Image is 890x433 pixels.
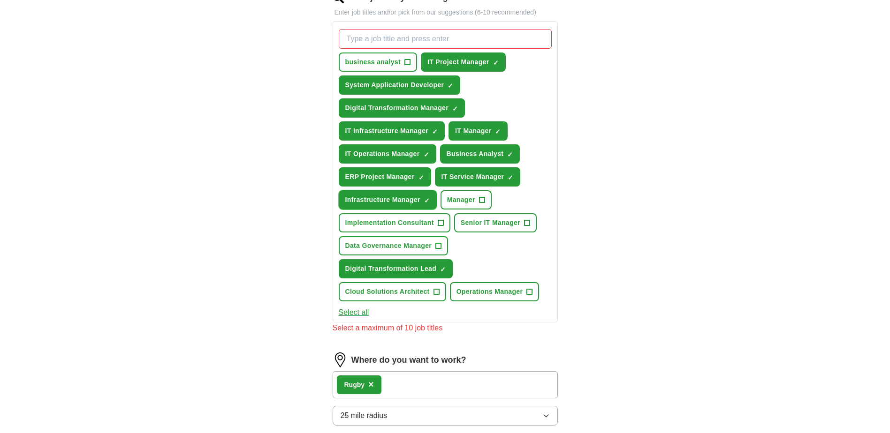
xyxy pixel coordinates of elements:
button: Digital Transformation Lead✓ [339,259,453,278]
span: System Application Developer [345,80,444,90]
img: location.png [333,352,348,367]
label: Where do you want to work? [351,354,466,366]
button: IT Operations Manager✓ [339,144,436,164]
span: 25 mile radius [341,410,388,421]
span: Digital Transformation Lead [345,264,437,274]
span: Manager [447,195,475,205]
span: IT Manager [455,126,491,136]
button: × [368,378,374,392]
span: IT Service Manager [441,172,504,182]
button: IT Project Manager✓ [421,52,506,72]
span: ✓ [424,151,429,158]
span: Digital Transformation Manager [345,103,449,113]
button: Cloud Solutions Architect [339,282,446,301]
span: ✓ [424,197,430,204]
span: IT Operations Manager [345,149,420,159]
button: Senior IT Manager [454,213,537,232]
button: Infrastructure Manager✓ [339,190,437,209]
span: ✓ [418,174,424,181]
span: ERP Project Manager [345,172,415,182]
span: IT Infrastructure Manager [345,126,429,136]
button: Data Governance Manager [339,236,449,255]
button: Business Analyst✓ [440,144,520,164]
span: Business Analyst [447,149,504,159]
span: Senior IT Manager [461,218,520,228]
span: ✓ [508,174,513,181]
button: Operations Manager [450,282,540,301]
span: ✓ [507,151,513,158]
button: ERP Project Manager✓ [339,167,431,187]
span: IT Project Manager [427,57,489,67]
button: Implementation Consultant [339,213,450,232]
input: Type a job title and press enter [339,29,552,49]
span: ✓ [452,105,458,112]
span: Infrastructure Manager [345,195,420,205]
span: × [368,379,374,389]
span: ✓ [440,266,446,273]
div: Select a maximum of 10 job titles [333,322,558,334]
span: Implementation Consultant [345,218,434,228]
button: IT Infrastructure Manager✓ [339,121,445,141]
span: ✓ [493,59,499,67]
span: Data Governance Manager [345,241,432,251]
button: System Application Developer✓ [339,75,461,95]
button: Digital Transformation Manager✓ [339,98,465,118]
span: ✓ [432,128,438,135]
button: IT Service Manager✓ [435,167,521,187]
span: ✓ [495,128,501,135]
span: business analyst [345,57,401,67]
div: Rugby [344,380,365,390]
button: business analyst [339,52,417,72]
span: Cloud Solutions Architect [345,287,430,297]
p: Enter job titles and/or pick from our suggestions (6-10 recommended) [333,7,558,17]
button: Select all [339,307,369,318]
span: Operations Manager [456,287,523,297]
button: Manager [441,190,492,209]
button: 25 mile radius [333,406,558,426]
span: ✓ [448,82,453,90]
button: IT Manager✓ [449,121,508,141]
